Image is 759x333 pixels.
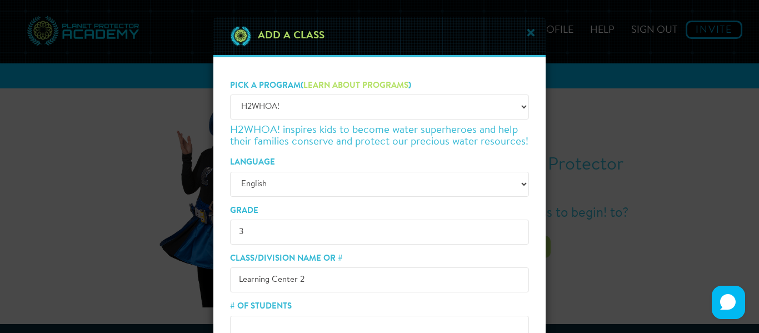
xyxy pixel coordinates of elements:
span: × [525,24,537,46]
label: # of Students [230,301,292,312]
label: Class/Division Name or # [230,253,343,265]
span: Pick a program [230,82,301,90]
label: Language [230,157,275,168]
span: ( [301,82,303,90]
iframe: HelpCrunch [709,283,748,322]
span: ) [408,82,411,90]
h4: Add a class [252,26,324,47]
h4: H2WHOA! inspires kids to become water superheroes and help their families conserve and protect ou... [230,125,529,148]
label: Grade [230,205,258,217]
a: Learn about programs [303,82,408,90]
div: Close [213,17,546,57]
